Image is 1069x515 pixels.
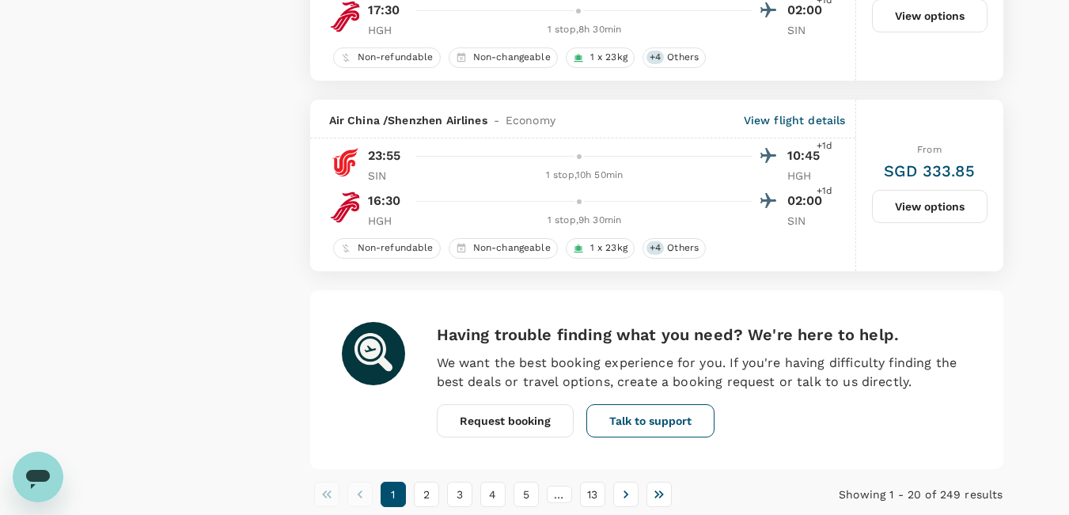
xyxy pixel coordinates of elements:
[381,482,406,507] button: page 1
[329,146,361,178] img: CA
[586,404,715,437] button: Talk to support
[487,112,506,128] span: -
[872,190,987,223] button: View options
[817,138,832,154] span: +1d
[329,1,361,32] img: ZH
[817,184,832,199] span: +1d
[467,51,557,64] span: Non-changeable
[771,487,1003,502] p: Showing 1 - 20 of 249 results
[437,322,972,347] h6: Having trouble finding what you need? We're here to help.
[333,47,441,68] div: Non-refundable
[368,168,408,184] p: SIN
[661,241,705,255] span: Others
[787,168,827,184] p: HGH
[368,213,408,229] p: HGH
[449,238,558,259] div: Non-changeable
[584,241,634,255] span: 1 x 23kg
[643,238,706,259] div: +4Others
[787,22,827,38] p: SIN
[566,47,635,68] div: 1 x 23kg
[310,482,772,507] nav: pagination navigation
[329,191,361,223] img: ZH
[646,241,664,255] span: + 4
[787,1,827,20] p: 02:00
[368,191,401,210] p: 16:30
[449,47,558,68] div: Non-changeable
[917,144,942,155] span: From
[646,51,664,64] span: + 4
[447,482,472,507] button: Go to page 3
[417,168,752,184] div: 1 stop , 10h 50min
[368,1,400,20] p: 17:30
[547,486,572,503] div: …
[584,51,634,64] span: 1 x 23kg
[467,241,557,255] span: Non-changeable
[661,51,705,64] span: Others
[368,146,401,165] p: 23:55
[437,404,574,437] button: Request booking
[646,482,672,507] button: Go to last page
[480,482,506,507] button: Go to page 4
[13,452,63,502] iframe: Button to launch messaging window
[417,22,752,38] div: 1 stop , 8h 30min
[787,191,827,210] p: 02:00
[787,146,827,165] p: 10:45
[417,213,752,229] div: 1 stop , 9h 30min
[368,22,408,38] p: HGH
[613,482,639,507] button: Go to next page
[414,482,439,507] button: Go to page 2
[514,482,539,507] button: Go to page 5
[329,112,487,128] span: Air China / Shenzhen Airlines
[351,51,440,64] span: Non-refundable
[580,482,605,507] button: Go to page 13
[437,354,972,392] p: We want the best booking experience for you. If you're having difficulty finding the best deals o...
[787,213,827,229] p: SIN
[643,47,706,68] div: +4Others
[884,158,975,184] h6: SGD 333.85
[506,112,555,128] span: Economy
[566,238,635,259] div: 1 x 23kg
[351,241,440,255] span: Non-refundable
[333,238,441,259] div: Non-refundable
[744,112,846,128] p: View flight details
